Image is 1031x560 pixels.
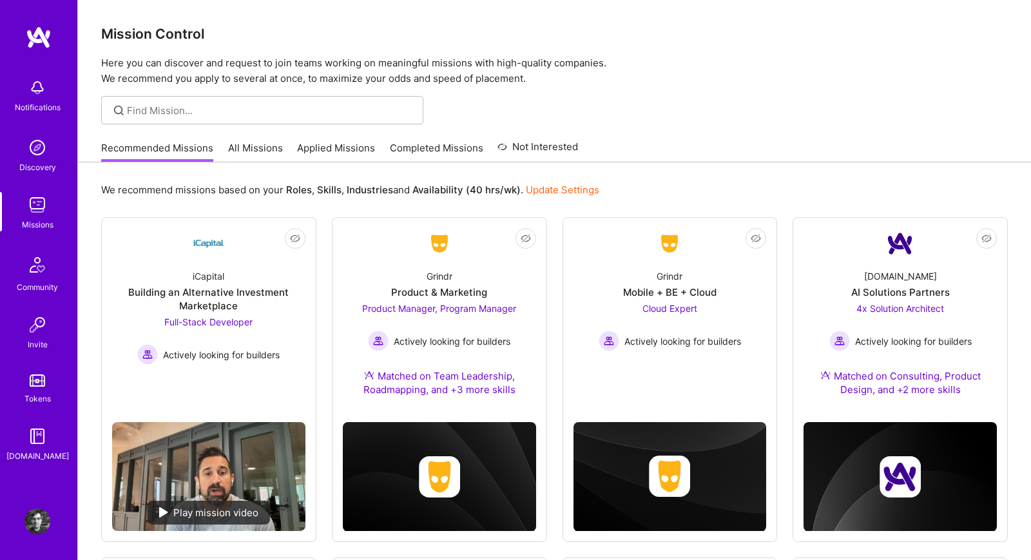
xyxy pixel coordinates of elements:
[112,228,305,412] a: Company LogoiCapitalBuilding an Alternative Investment MarketplaceFull-Stack Developer Actively l...
[829,331,850,351] img: Actively looking for builders
[290,233,300,244] i: icon EyeClosed
[424,232,455,255] img: Company Logo
[521,233,531,244] i: icon EyeClosed
[22,218,53,231] div: Missions
[297,141,375,162] a: Applied Missions
[364,370,374,380] img: Ateam Purple Icon
[981,233,992,244] i: icon EyeClosed
[412,184,521,196] b: Availability (40 hrs/wk)
[851,285,950,299] div: AI Solutions Partners
[343,369,536,396] div: Matched on Team Leadership, Roadmapping, and +3 more skills
[6,449,69,463] div: [DOMAIN_NAME]
[286,184,312,196] b: Roles
[497,139,578,162] a: Not Interested
[804,422,997,532] img: cover
[657,269,682,283] div: Grindr
[362,303,516,314] span: Product Manager, Program Manager
[526,184,599,196] a: Update Settings
[654,232,685,255] img: Company Logo
[642,303,697,314] span: Cloud Expert
[193,269,224,283] div: iCapital
[885,228,916,259] img: Company Logo
[148,501,270,525] div: Play mission video
[599,331,619,351] img: Actively looking for builders
[19,160,56,174] div: Discovery
[164,316,253,327] span: Full-Stack Developer
[391,285,487,299] div: Product & Marketing
[347,184,393,196] b: Industries
[24,423,50,449] img: guide book
[111,103,126,118] i: icon SearchGrey
[855,334,972,348] span: Actively looking for builders
[26,26,52,49] img: logo
[419,456,460,497] img: Company logo
[751,233,761,244] i: icon EyeClosed
[228,141,283,162] a: All Missions
[343,228,536,412] a: Company LogoGrindrProduct & MarketingProduct Manager, Program Manager Actively looking for builde...
[573,422,767,531] img: cover
[15,101,61,114] div: Notifications
[112,422,305,531] img: No Mission
[193,228,224,259] img: Company Logo
[343,422,536,531] img: cover
[24,312,50,338] img: Invite
[368,331,389,351] img: Actively looking for builders
[804,369,997,396] div: Matched on Consulting, Product Design, and +2 more skills
[856,303,944,314] span: 4x Solution Architect
[573,228,767,374] a: Company LogoGrindrMobile + BE + CloudCloud Expert Actively looking for buildersActively looking f...
[30,374,45,387] img: tokens
[864,269,937,283] div: [DOMAIN_NAME]
[163,348,280,362] span: Actively looking for builders
[24,192,50,218] img: teamwork
[804,228,997,412] a: Company Logo[DOMAIN_NAME]AI Solutions Partners4x Solution Architect Actively looking for builders...
[101,26,1008,42] h3: Mission Control
[101,55,1008,86] p: Here you can discover and request to join teams working on meaningful missions with high-quality ...
[24,508,50,534] img: User Avatar
[317,184,342,196] b: Skills
[649,456,690,497] img: Company logo
[390,141,483,162] a: Completed Missions
[21,508,53,534] a: User Avatar
[101,183,599,197] p: We recommend missions based on your , , and .
[28,338,48,351] div: Invite
[624,334,741,348] span: Actively looking for builders
[112,285,305,313] div: Building an Alternative Investment Marketplace
[101,141,213,162] a: Recommended Missions
[820,370,831,380] img: Ateam Purple Icon
[427,269,452,283] div: Grindr
[24,135,50,160] img: discovery
[880,456,921,497] img: Company logo
[159,507,168,517] img: play
[17,280,58,294] div: Community
[24,75,50,101] img: bell
[394,334,510,348] span: Actively looking for builders
[127,104,414,117] input: Find Mission...
[24,392,51,405] div: Tokens
[623,285,717,299] div: Mobile + BE + Cloud
[22,249,53,280] img: Community
[137,344,158,365] img: Actively looking for builders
